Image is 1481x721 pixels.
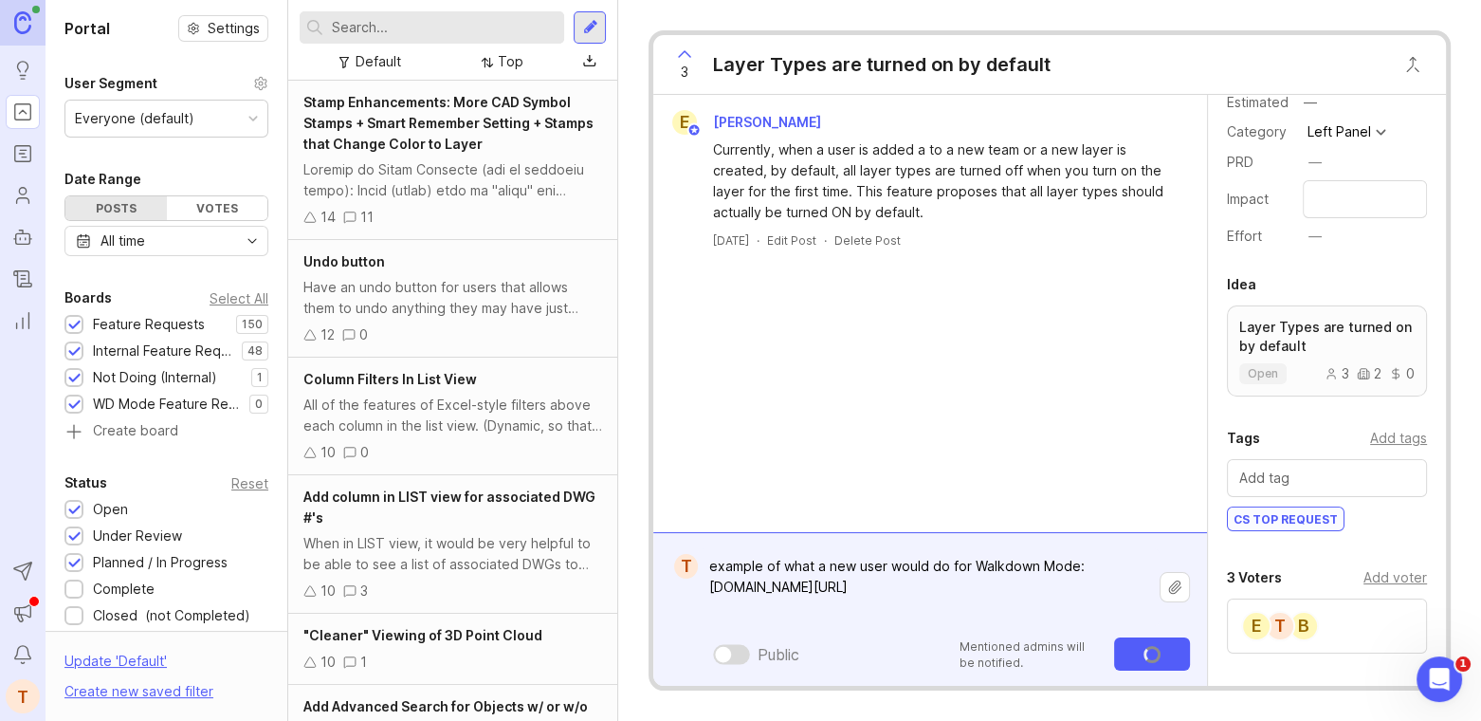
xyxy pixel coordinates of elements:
div: 0 [360,442,369,463]
div: b [1289,611,1319,641]
div: Idea [1227,273,1256,296]
div: Planned / In Progress [93,552,228,573]
div: 12 [320,324,335,345]
button: Send to Autopilot [6,554,40,588]
p: 48 [247,343,263,359]
div: T [674,554,698,579]
label: Effort [1227,228,1262,244]
button: Close button [1394,46,1432,83]
div: Feature Requests [93,314,205,335]
button: Settings [178,15,268,42]
div: E [672,110,697,135]
h1: Portal [64,17,110,40]
div: 14 [320,207,336,228]
div: All time [101,231,145,251]
div: Update ' Default ' [64,651,167,681]
div: 3 [1325,367,1349,380]
button: T [6,679,40,713]
div: CS Top Request [1228,508,1344,530]
div: 10 [320,442,336,463]
p: 0 [255,397,263,412]
iframe: Intercom live chat [1417,656,1462,702]
div: Have an undo button for users that allows them to undo anything they may have just done (like und... [303,277,602,319]
div: 3 Voters [1227,566,1282,589]
div: Tags [1227,427,1260,450]
div: Status [64,471,107,494]
p: 150 [242,317,263,332]
div: E [1241,611,1271,641]
span: "Cleaner" Viewing of 3D Point Cloud [303,627,542,643]
img: Canny Home [14,11,31,33]
div: Under Review [93,526,182,546]
a: Reporting [6,304,40,338]
div: 1 [360,652,367,673]
a: Ideas [6,53,40,87]
span: 3 [681,62,688,83]
a: Add column in LIST view for associated DWG #'sWhen in LIST view, it would be very helpful to be a... [288,475,617,614]
span: Column Filters In List View [303,371,477,387]
div: 10 [320,581,336,601]
div: User Segment [64,72,157,95]
div: Estimated [1227,96,1289,109]
a: Changelog [6,262,40,296]
button: Upload file [1160,572,1190,602]
div: 3 [360,581,368,601]
div: Roadmaps [1227,684,1297,707]
p: Mentioned admins will be notified. [960,638,1103,671]
div: Boards [64,287,112,309]
a: Layer Types are turned on by defaultopen320 [1227,305,1427,397]
div: Left Panel [1307,125,1371,139]
textarea: example of what a new user would do for Walkdown Mode: [DOMAIN_NAME][URL] [698,548,1160,626]
a: E[PERSON_NAME] [661,110,836,135]
label: PRD [1227,154,1253,170]
div: T [1265,611,1295,641]
label: Impact [1227,191,1269,207]
div: 2 [1357,367,1381,380]
button: Effort [1303,224,1327,249]
div: Reset [231,478,268,489]
div: Category [1227,121,1293,142]
p: 1 [257,370,263,385]
div: Add voter [1363,567,1427,588]
time: [DATE] [713,233,749,248]
a: Autopilot [6,220,40,254]
svg: toggle icon [237,233,267,249]
div: Date Range [64,168,141,191]
div: Currently, when a user is added a to a new team or a new layer is created, by default, all layer ... [713,139,1169,223]
input: Search... [332,17,557,38]
img: member badge [687,123,702,138]
p: Layer Types are turned on by default [1239,318,1415,356]
div: Closed (not Completed) [93,605,250,626]
a: Portal [6,95,40,129]
div: Votes [167,196,268,220]
div: — [1298,90,1323,115]
a: Create board [64,424,268,441]
div: 11 [360,207,374,228]
div: Public [758,643,799,666]
div: · [757,232,759,249]
div: 10 [320,652,336,673]
div: 0 [359,324,368,345]
div: Top [498,51,523,72]
a: Stamp Enhancements: More CAD Symbol Stamps + Smart Remember Setting + Stamps that Change Color to... [288,81,617,240]
div: Complete [93,579,155,600]
span: Add column in LIST view for associated DWG #'s [303,489,595,526]
div: Delete Post [834,232,901,249]
div: — [1308,226,1322,247]
a: [DATE] [713,232,749,249]
span: Stamp Enhancements: More CAD Symbol Stamps + Smart Remember Setting + Stamps that Change Color to... [303,94,594,152]
button: Notifications [6,638,40,672]
div: Everyone (default) [75,108,194,129]
span: 1 [1455,656,1471,672]
div: Select All [210,293,268,304]
div: Layer Types are turned on by default [713,51,1051,78]
div: Default [356,51,401,72]
div: Internal Feature Requests [93,341,232,361]
div: WD Mode Feature Requests [93,394,240,415]
div: Loremip do Sitam Consecte (adi el seddoeiu tempo): Incid (utlab) etdo ma "aliqu" eni adminimve qu... [303,159,602,201]
div: · [824,232,827,249]
div: 0 [1389,367,1415,380]
div: When in LIST view, it would be very helpful to be able to see a list of associated DWGs to the ob... [303,533,602,575]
